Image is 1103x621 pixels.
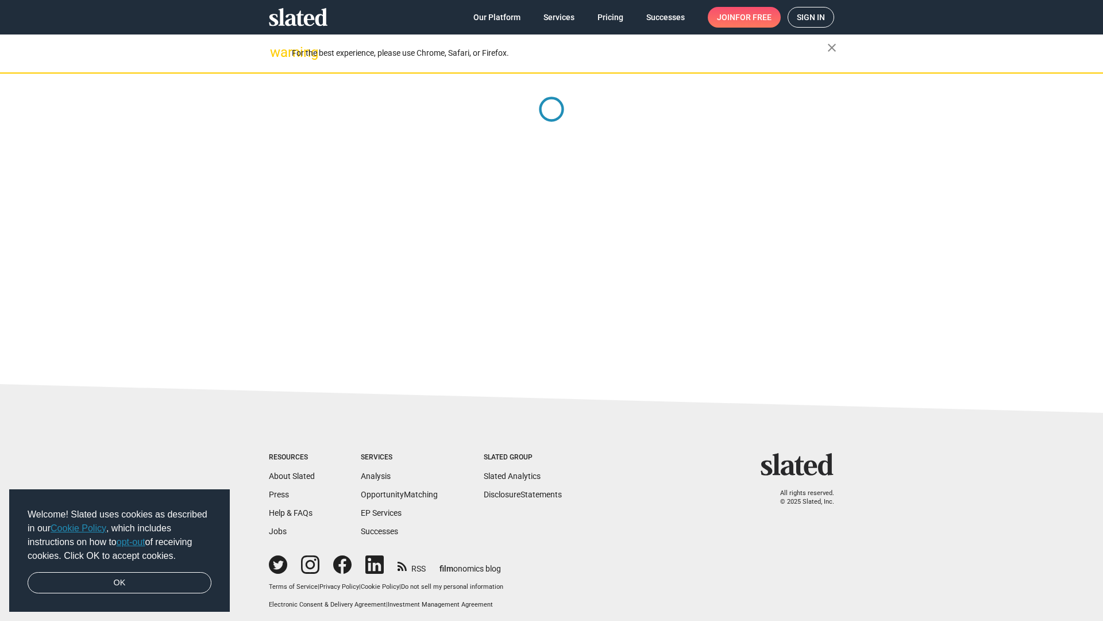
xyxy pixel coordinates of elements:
[708,7,781,28] a: Joinfor free
[28,572,211,594] a: dismiss cookie message
[318,583,319,591] span: |
[361,527,398,536] a: Successes
[588,7,633,28] a: Pricing
[292,45,827,61] div: For the best experience, please use Chrome, Safari, or Firefox.
[269,583,318,591] a: Terms of Service
[473,7,520,28] span: Our Platform
[646,7,685,28] span: Successes
[361,471,391,481] a: Analysis
[825,41,839,55] mat-icon: close
[543,7,574,28] span: Services
[797,7,825,27] span: Sign in
[439,554,501,574] a: filmonomics blog
[269,490,289,499] a: Press
[399,583,401,591] span: |
[361,583,399,591] a: Cookie Policy
[269,508,313,517] a: Help & FAQs
[534,7,584,28] a: Services
[270,45,284,59] mat-icon: warning
[484,453,562,462] div: Slated Group
[117,537,145,547] a: opt-out
[269,453,315,462] div: Resources
[484,490,562,499] a: DisclosureStatements
[637,7,694,28] a: Successes
[768,489,834,506] p: All rights reserved. © 2025 Slated, Inc.
[361,453,438,462] div: Services
[388,601,493,608] a: Investment Management Agreement
[398,557,426,574] a: RSS
[386,601,388,608] span: |
[717,7,772,28] span: Join
[361,508,402,517] a: EP Services
[269,527,287,536] a: Jobs
[788,7,834,28] a: Sign in
[401,583,503,592] button: Do not sell my personal information
[361,490,438,499] a: OpportunityMatching
[439,564,453,573] span: film
[735,7,772,28] span: for free
[484,471,541,481] a: Slated Analytics
[464,7,530,28] a: Our Platform
[359,583,361,591] span: |
[319,583,359,591] a: Privacy Policy
[269,471,315,481] a: About Slated
[28,508,211,563] span: Welcome! Slated uses cookies as described in our , which includes instructions on how to of recei...
[269,601,386,608] a: Electronic Consent & Delivery Agreement
[51,523,106,533] a: Cookie Policy
[597,7,623,28] span: Pricing
[9,489,230,612] div: cookieconsent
